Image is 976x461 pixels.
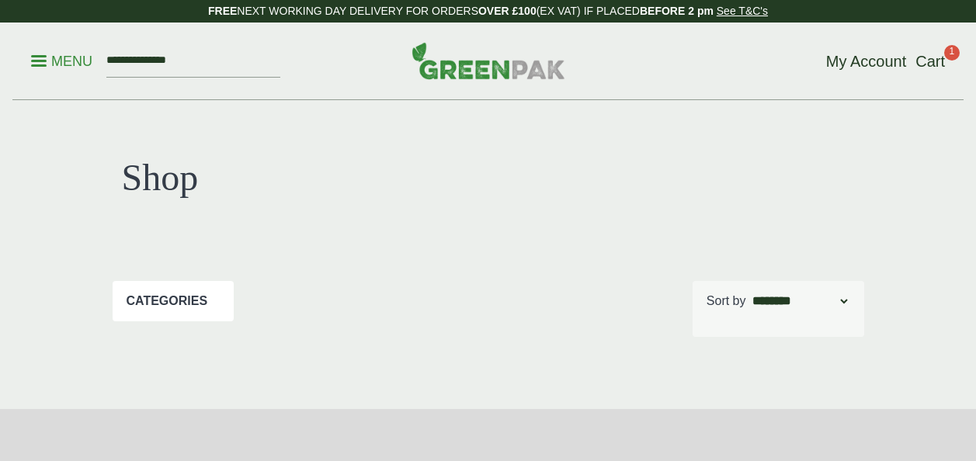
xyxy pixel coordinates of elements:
p: Categories [127,292,208,310]
p: Menu [31,52,92,71]
strong: OVER £100 [478,5,537,17]
h1: Shop [122,155,479,200]
strong: BEFORE 2 pm [640,5,714,17]
span: My Account [826,53,906,70]
a: My Account [826,50,906,73]
a: See T&C's [717,5,768,17]
span: 1 [944,45,960,61]
a: Menu [31,52,92,68]
span: Cart [915,53,945,70]
a: Cart 1 [915,50,945,73]
p: Sort by [707,292,746,310]
img: GreenPak Supplies [412,42,565,79]
strong: FREE [208,5,237,17]
select: Shop order [749,292,850,310]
